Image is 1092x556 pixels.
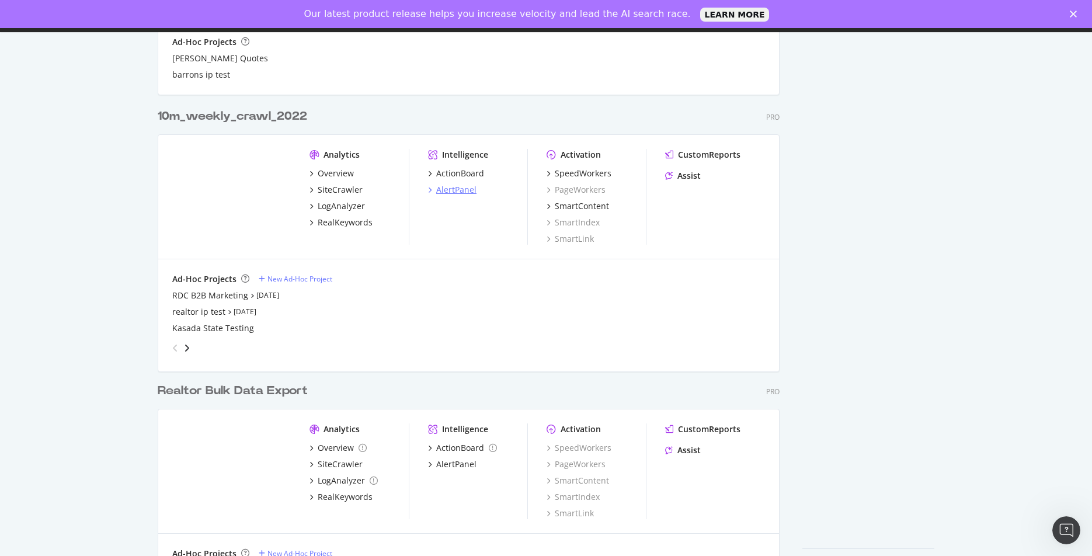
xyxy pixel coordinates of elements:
[547,508,594,519] a: SmartLink
[436,458,477,470] div: AlertPanel
[428,168,484,179] a: ActionBoard
[309,184,363,196] a: SiteCrawler
[547,491,600,503] a: SmartIndex
[324,423,360,435] div: Analytics
[318,217,373,228] div: RealKeywords
[700,8,770,22] a: LEARN MORE
[172,290,248,301] a: RDC B2B Marketing
[665,444,701,456] a: Assist
[309,200,365,212] a: LogAnalyzer
[547,184,606,196] a: PageWorkers
[318,168,354,179] div: Overview
[665,149,740,161] a: CustomReports
[665,423,740,435] a: CustomReports
[547,200,609,212] a: SmartContent
[304,8,691,20] div: Our latest product release helps you increase velocity and lead the AI search race.
[547,168,611,179] a: SpeedWorkers
[442,149,488,161] div: Intelligence
[547,458,606,470] a: PageWorkers
[665,170,701,182] a: Assist
[561,423,601,435] div: Activation
[547,442,611,454] a: SpeedWorkers
[547,217,600,228] a: SmartIndex
[436,184,477,196] div: AlertPanel
[1070,11,1081,18] div: Close
[318,491,373,503] div: RealKeywords
[678,149,740,161] div: CustomReports
[318,442,354,454] div: Overview
[309,168,354,179] a: Overview
[309,491,373,503] a: RealKeywords
[678,423,740,435] div: CustomReports
[677,170,701,182] div: Assist
[318,475,365,487] div: LogAnalyzer
[172,69,230,81] a: barrons ip test
[555,200,609,212] div: SmartContent
[168,339,183,357] div: angle-left
[677,444,701,456] div: Assist
[428,442,497,454] a: ActionBoard
[234,307,256,317] a: [DATE]
[256,290,279,300] a: [DATE]
[318,200,365,212] div: LogAnalyzer
[428,458,477,470] a: AlertPanel
[259,274,332,284] a: New Ad-Hoc Project
[1052,516,1080,544] iframe: Intercom live chat
[547,475,609,487] a: SmartContent
[309,458,363,470] a: SiteCrawler
[158,108,307,125] div: 10m_weekly_crawl_2022
[428,184,477,196] a: AlertPanel
[172,423,291,518] img: realtorsecondary.com
[561,149,601,161] div: Activation
[172,306,225,318] a: realtor ip test
[436,442,484,454] div: ActionBoard
[766,387,780,397] div: Pro
[309,217,373,228] a: RealKeywords
[318,184,363,196] div: SiteCrawler
[442,423,488,435] div: Intelligence
[158,383,308,399] div: Realtor Bulk Data Export
[267,274,332,284] div: New Ad-Hoc Project
[183,342,191,354] div: angle-right
[158,108,312,125] a: 10m_weekly_crawl_2022
[172,53,268,64] a: [PERSON_NAME] Quotes
[555,168,611,179] div: SpeedWorkers
[309,442,367,454] a: Overview
[172,149,291,244] img: realtor.com
[158,383,312,399] a: Realtor Bulk Data Export
[309,475,378,487] a: LogAnalyzer
[766,112,780,122] div: Pro
[172,36,237,48] div: Ad-Hoc Projects
[324,149,360,161] div: Analytics
[172,273,237,285] div: Ad-Hoc Projects
[436,168,484,179] div: ActionBoard
[547,233,594,245] a: SmartLink
[172,322,254,334] a: Kasada State Testing
[318,458,363,470] div: SiteCrawler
